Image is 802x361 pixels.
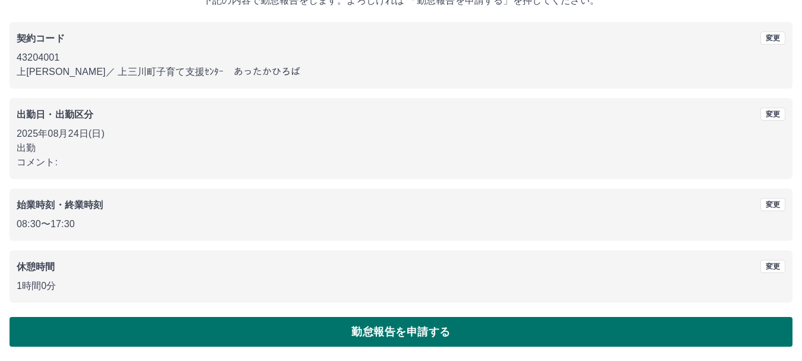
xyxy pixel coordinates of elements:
b: 始業時刻・終業時刻 [17,200,103,210]
b: 出勤日・出勤区分 [17,109,93,120]
b: 契約コード [17,33,65,43]
p: コメント: [17,155,785,169]
p: 上[PERSON_NAME] ／ 上三川町子育て支援ｾﾝﾀｰ あったかひろば [17,65,785,79]
button: 変更 [760,198,785,211]
b: 休憩時間 [17,262,55,272]
button: 変更 [760,108,785,121]
p: 43204001 [17,51,785,65]
button: 変更 [760,260,785,273]
p: 出勤 [17,141,785,155]
button: 変更 [760,32,785,45]
button: 勤怠報告を申請する [10,317,792,347]
p: 2025年08月24日(日) [17,127,785,141]
p: 1時間0分 [17,279,785,293]
p: 08:30 〜 17:30 [17,217,785,231]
